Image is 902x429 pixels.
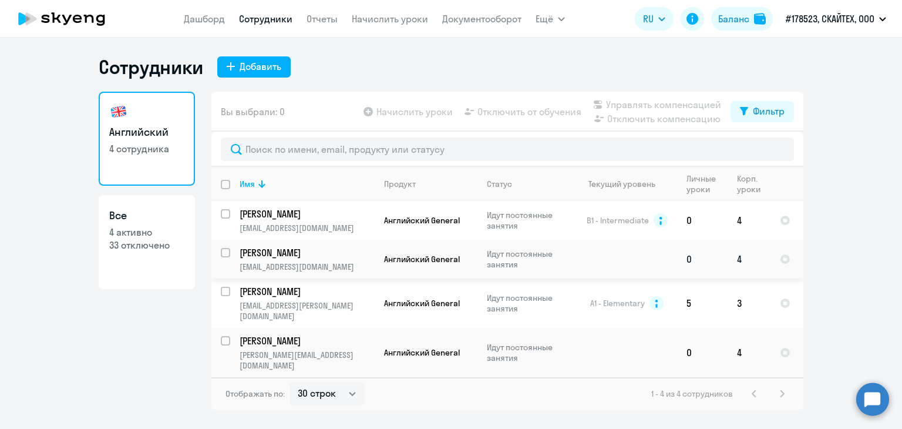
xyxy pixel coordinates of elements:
[240,246,372,259] p: [PERSON_NAME]
[109,142,184,155] p: 4 сотрудника
[635,7,674,31] button: RU
[737,173,770,195] div: Корп. уроки
[240,179,374,189] div: Имя
[487,249,567,270] p: Идут постоянные занятия
[240,246,374,259] a: [PERSON_NAME]
[677,328,728,377] td: 0
[487,179,567,189] div: Статус
[731,101,794,122] button: Фильтр
[109,239,184,252] p: 33 отключено
[651,388,733,399] span: 1 - 4 из 4 сотрудников
[590,298,645,309] span: A1 - Elementary
[728,328,770,377] td: 4
[240,334,374,347] a: [PERSON_NAME]
[384,347,460,358] span: Английский General
[384,254,460,264] span: Английский General
[225,388,285,399] span: Отображать по:
[217,56,291,78] button: Добавить
[99,195,195,289] a: Все4 активно33 отключено
[711,7,773,31] button: Балансbalance
[786,12,874,26] p: #178523, СКАЙТЕХ, ООО
[239,13,292,25] a: Сотрудники
[754,13,766,25] img: balance
[728,279,770,328] td: 3
[587,215,649,226] span: B1 - Intermediate
[109,102,128,121] img: english
[677,240,728,279] td: 0
[240,300,374,321] p: [EMAIL_ADDRESS][PERSON_NAME][DOMAIN_NAME]
[184,13,225,25] a: Дашборд
[677,201,728,240] td: 0
[686,173,727,195] div: Личные уроки
[240,207,372,220] p: [PERSON_NAME]
[686,173,719,195] div: Личные уроки
[240,350,374,371] p: [PERSON_NAME][EMAIL_ADDRESS][DOMAIN_NAME]
[728,201,770,240] td: 4
[487,179,512,189] div: Статус
[577,179,676,189] div: Текущий уровень
[221,105,285,119] span: Вы выбрали: 0
[384,179,416,189] div: Продукт
[240,262,374,272] p: [EMAIL_ADDRESS][DOMAIN_NAME]
[728,240,770,279] td: 4
[536,7,565,31] button: Ещё
[352,13,428,25] a: Начислить уроки
[109,208,184,223] h3: Все
[240,223,374,233] p: [EMAIL_ADDRESS][DOMAIN_NAME]
[240,334,372,347] p: [PERSON_NAME]
[588,179,655,189] div: Текущий уровень
[240,285,372,298] p: [PERSON_NAME]
[677,279,728,328] td: 5
[240,207,374,220] a: [PERSON_NAME]
[442,13,521,25] a: Документооборот
[99,92,195,186] a: Английский4 сотрудника
[307,13,338,25] a: Отчеты
[487,342,567,363] p: Идут постоянные занятия
[487,293,567,314] p: Идут постоянные занятия
[718,12,749,26] div: Баланс
[487,210,567,231] p: Идут постоянные занятия
[536,12,553,26] span: Ещё
[109,125,184,140] h3: Английский
[240,179,255,189] div: Имя
[753,104,785,118] div: Фильтр
[99,55,203,79] h1: Сотрудники
[221,138,794,161] input: Поиск по имени, email, продукту или статусу
[384,215,460,226] span: Английский General
[384,298,460,309] span: Английский General
[780,5,892,33] button: #178523, СКАЙТЕХ, ООО
[109,226,184,239] p: 4 активно
[384,179,477,189] div: Продукт
[240,59,281,73] div: Добавить
[643,12,654,26] span: RU
[737,173,762,195] div: Корп. уроки
[240,285,374,298] a: [PERSON_NAME]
